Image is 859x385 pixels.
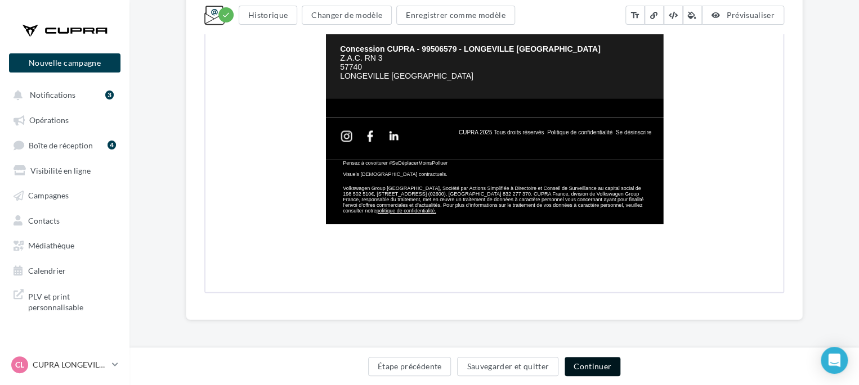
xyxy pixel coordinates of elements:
span: Nos experts vous attendent en concession pour partager l’ADN CUPRA et vous accompagner dans votre... [129,302,406,320]
span: Médiathèque [28,241,74,250]
a: Boîte de réception4 [7,134,123,155]
button: Historique [239,6,298,25]
a: Contacts [7,210,123,230]
span: Bonjour [129,231,159,240]
a: Campagnes [7,184,123,205]
span: Visibilité en ligne [30,165,91,175]
button: Continuer [565,357,620,376]
strong: #firstName#, [159,231,207,240]
span: Opérations [29,115,69,125]
a: Médiathèque [7,234,123,255]
a: Opérations [7,109,123,129]
span: À l’occasion des , venez vivre l’expérience CUPRA et découvrez notre , 100 % électrique. Conçue p... [129,248,415,293]
a: Visibilité en ligne [7,160,123,180]
span: Campagnes [28,191,69,200]
strong: CUPRA DAYS For Business [186,248,289,257]
strong: CUPRA Born [260,275,308,284]
button: text_fields [625,6,645,25]
button: Nouvelle campagne [9,53,120,73]
span: Notifications [30,90,75,99]
div: Modifications enregistrées [218,7,234,22]
button: Notifications 3 [7,84,118,105]
span: Boîte de réception [29,140,93,150]
span: Contacts [28,215,60,225]
a: CL CUPRA LONGEVILLE LES [GEOGRAPHIC_DATA] [9,354,120,375]
span: PLV et print personnalisable [28,289,116,313]
button: Sauvegarder et quitter [457,357,558,376]
div: Open Intercom Messenger [821,347,848,374]
button: Étape précédente [368,357,451,376]
span: L'équipe CUPRA [129,337,188,346]
div: 3 [105,90,114,99]
button: Prévisualiser [702,6,784,25]
i: text_fields [630,10,640,21]
i: check [222,11,230,19]
button: Enregistrer comme modèle [396,6,514,25]
strong: CUPRA Born [185,257,234,266]
img: Header_Born_-_FLEET_-_V2.png [120,3,458,216]
span: À bientôt, [129,328,162,337]
button: Changer de modèle [302,6,392,25]
a: Calendrier [7,260,123,280]
strong: sportivité et confort de conduite [129,275,408,293]
span: CL [15,359,24,370]
p: CUPRA LONGEVILLE LES [GEOGRAPHIC_DATA] [33,359,108,370]
div: 4 [108,141,116,150]
span: Calendrier [28,265,66,275]
a: PLV et print personnalisable [7,284,123,318]
span: Prévisualiser [726,10,775,20]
